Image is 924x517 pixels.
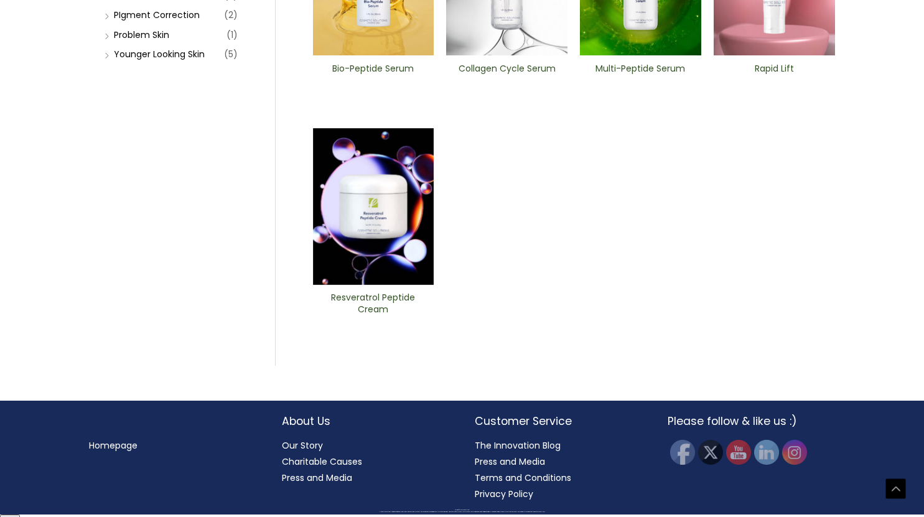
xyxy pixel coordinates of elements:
h2: About Us [282,413,450,429]
nav: Customer Service [475,437,643,502]
span: Cosmetic Solutions [462,510,470,510]
div: Copyright © 2025 [22,510,902,511]
a: The Innovation Blog [475,439,561,452]
img: Facebook [670,440,695,465]
h2: Customer Service [475,413,643,429]
h2: Resveratrol Peptide Cream [323,292,423,315]
nav: About Us [282,437,450,486]
a: Charitable Causes [282,455,362,468]
a: Resveratrol Peptide Cream [323,292,423,320]
a: Terms and Conditions [475,472,571,484]
nav: Menu [89,437,257,454]
a: Press and Media [282,472,352,484]
a: Press and Media [475,455,545,468]
a: Homepage [89,439,138,452]
img: Resveratrol ​Peptide Cream [313,128,434,285]
a: Our Story [282,439,323,452]
img: Twitter [698,440,723,465]
h2: Please follow & like us :) [668,413,836,429]
div: All material on this Website, including design, text, images, logos and sounds, are owned by Cosm... [22,511,902,513]
a: Privacy Policy [475,488,533,500]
